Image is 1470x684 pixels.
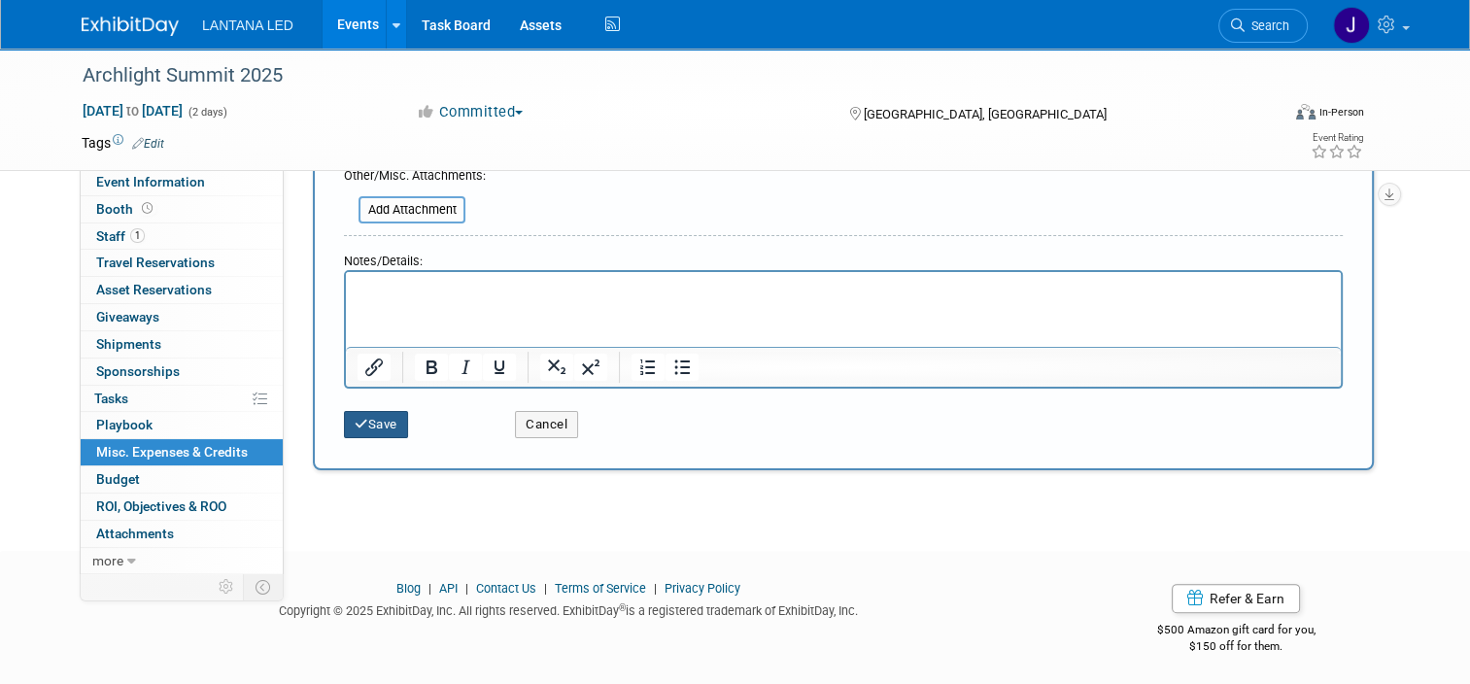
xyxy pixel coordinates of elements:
span: Search [1245,18,1289,33]
td: Personalize Event Tab Strip [210,574,244,599]
div: In-Person [1318,105,1364,120]
a: Budget [81,466,283,493]
button: Underline [483,354,516,381]
a: Event Information [81,169,283,195]
button: Save [344,411,408,438]
span: Misc. Expenses & Credits [96,444,248,460]
a: Giveaways [81,304,283,330]
span: | [539,581,552,596]
span: Playbook [96,417,153,432]
a: Staff1 [81,223,283,250]
div: $500 Amazon gift card for you, [1083,609,1388,654]
span: Tasks [94,391,128,406]
img: Jane Divis [1333,7,1370,44]
span: Event Information [96,174,205,189]
button: Bullet list [666,354,699,381]
button: Bold [415,354,448,381]
span: Sponsorships [96,363,180,379]
a: Shipments [81,331,283,358]
a: Blog [396,581,421,596]
span: Booth not reserved yet [138,201,156,216]
span: Budget [96,471,140,487]
span: Giveaways [96,309,159,325]
span: Staff [96,228,145,244]
a: Terms of Service [555,581,646,596]
span: Attachments [96,526,174,541]
span: Shipments [96,336,161,352]
button: Cancel [515,411,578,438]
button: Numbered list [632,354,665,381]
button: Committed [410,102,531,122]
button: Superscript [574,354,607,381]
a: Attachments [81,521,283,547]
sup: ® [619,602,626,613]
a: Travel Reservations [81,250,283,276]
a: Refer & Earn [1172,584,1300,613]
div: Archlight Summit 2025 [76,58,1255,93]
a: API [439,581,458,596]
span: more [92,553,123,568]
button: Italic [449,354,482,381]
span: Asset Reservations [96,282,212,297]
span: [GEOGRAPHIC_DATA], [GEOGRAPHIC_DATA] [864,107,1107,121]
a: ROI, Objectives & ROO [81,494,283,520]
a: Asset Reservations [81,277,283,303]
a: Tasks [81,386,283,412]
a: Search [1218,9,1308,43]
a: Privacy Policy [665,581,740,596]
td: Toggle Event Tabs [244,574,284,599]
td: Tags [82,133,164,153]
iframe: Rich Text Area [346,272,1341,347]
span: | [649,581,662,596]
a: more [81,548,283,574]
button: Subscript [540,354,573,381]
img: ExhibitDay [82,17,179,36]
span: (2 days) [187,106,227,119]
a: Playbook [81,412,283,438]
div: Event Format [1175,101,1364,130]
div: Other/Misc. Attachments: [344,167,486,189]
a: Contact Us [476,581,536,596]
a: Booth [81,196,283,222]
div: Copyright © 2025 ExhibitDay, Inc. All rights reserved. ExhibitDay is a registered trademark of Ex... [82,598,1054,620]
span: LANTANA LED [202,17,293,33]
span: Booth [96,201,156,217]
a: Edit [132,137,164,151]
span: ROI, Objectives & ROO [96,498,226,514]
a: Misc. Expenses & Credits [81,439,283,465]
a: Sponsorships [81,359,283,385]
span: | [461,581,473,596]
button: Insert/edit link [358,354,391,381]
div: Event Rating [1311,133,1363,143]
span: 1 [130,228,145,243]
span: Travel Reservations [96,255,215,270]
div: Notes/Details: [344,244,1343,270]
span: | [424,581,436,596]
img: Format-Inperson.png [1296,104,1316,120]
span: [DATE] [DATE] [82,102,184,120]
div: $150 off for them. [1083,638,1388,655]
span: to [123,103,142,119]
